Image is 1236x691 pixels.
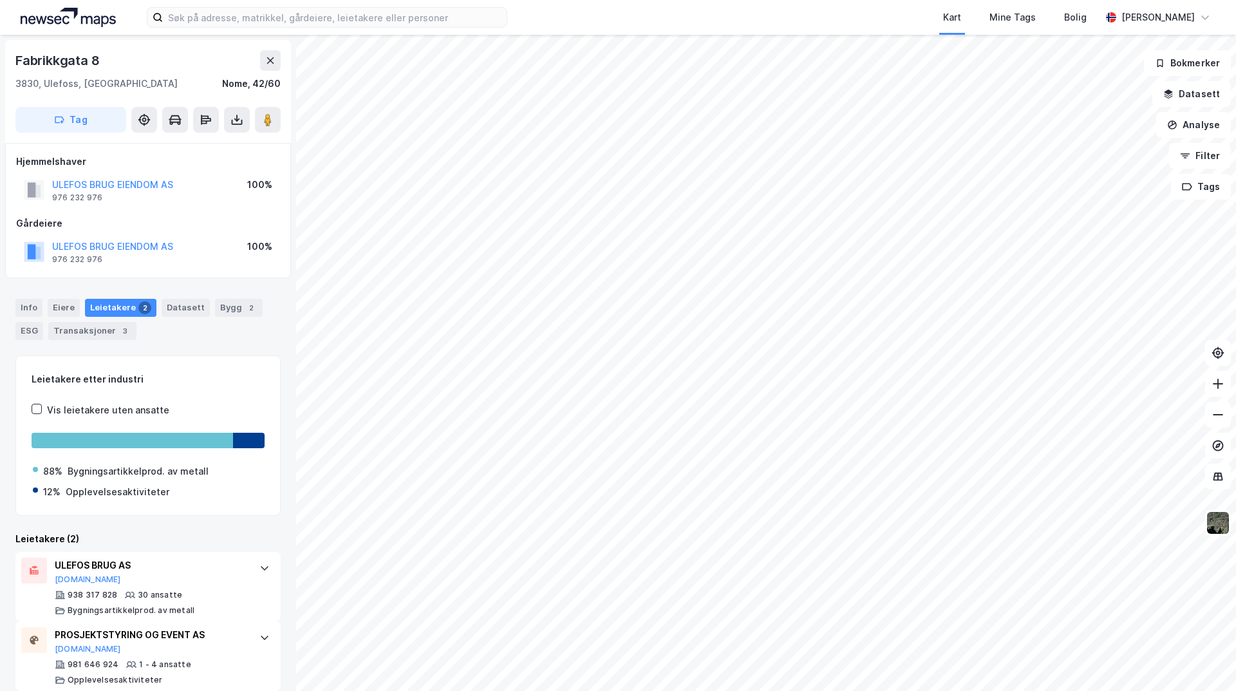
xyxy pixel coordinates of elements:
[68,590,117,600] div: 938 317 828
[1172,629,1236,691] div: Kontrollprogram for chat
[1206,511,1230,535] img: 9k=
[1156,112,1231,138] button: Analyse
[138,590,182,600] div: 30 ansatte
[43,464,62,479] div: 88%
[15,50,102,71] div: Fabrikkgata 8
[1064,10,1087,25] div: Bolig
[139,659,191,670] div: 1 - 4 ansatte
[55,627,247,643] div: PROSJEKTSTYRING OG EVENT AS
[245,301,257,314] div: 2
[15,76,178,91] div: 3830, Ulefoss, [GEOGRAPHIC_DATA]
[15,299,42,317] div: Info
[118,325,131,337] div: 3
[222,76,281,91] div: Nome, 42/60
[68,605,194,616] div: Bygningsartikkelprod. av metall
[247,239,272,254] div: 100%
[21,8,116,27] img: logo.a4113a55bc3d86da70a041830d287a7e.svg
[15,531,281,547] div: Leietakere (2)
[1152,81,1231,107] button: Datasett
[68,659,118,670] div: 981 646 924
[52,254,102,265] div: 976 232 976
[943,10,961,25] div: Kart
[247,177,272,193] div: 100%
[47,402,169,418] div: Vis leietakere uten ansatte
[48,322,136,340] div: Transaksjoner
[15,107,126,133] button: Tag
[68,675,162,685] div: Opplevelsesaktiviteter
[162,299,210,317] div: Datasett
[85,299,156,317] div: Leietakere
[1169,143,1231,169] button: Filter
[163,8,507,27] input: Søk på adresse, matrikkel, gårdeiere, leietakere eller personer
[55,558,247,573] div: ULEFOS BRUG AS
[55,644,121,654] button: [DOMAIN_NAME]
[989,10,1036,25] div: Mine Tags
[1144,50,1231,76] button: Bokmerker
[32,372,265,387] div: Leietakere etter industri
[43,484,61,500] div: 12%
[16,216,280,231] div: Gårdeiere
[215,299,263,317] div: Bygg
[55,574,121,585] button: [DOMAIN_NAME]
[1172,629,1236,691] iframe: Chat Widget
[1121,10,1195,25] div: [PERSON_NAME]
[16,154,280,169] div: Hjemmelshaver
[68,464,209,479] div: Bygningsartikkelprod. av metall
[66,484,169,500] div: Opplevelsesaktiviteter
[48,299,80,317] div: Eiere
[1171,174,1231,200] button: Tags
[138,301,151,314] div: 2
[52,193,102,203] div: 976 232 976
[15,322,43,340] div: ESG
